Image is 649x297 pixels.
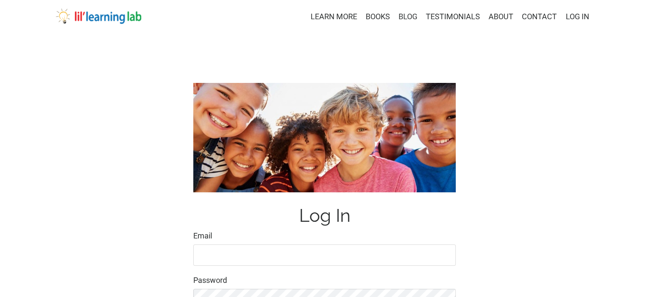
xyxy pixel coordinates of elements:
[522,11,557,23] a: CONTACT
[489,11,513,23] a: ABOUT
[193,274,456,287] label: Password
[426,11,480,23] a: TESTIMONIALS
[311,11,357,23] a: LEARN MORE
[366,11,390,23] a: BOOKS
[193,205,456,226] h1: Log In
[193,230,456,242] label: Email
[566,12,589,21] a: LOG IN
[56,9,141,24] img: lil' learning lab
[399,11,417,23] a: BLOG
